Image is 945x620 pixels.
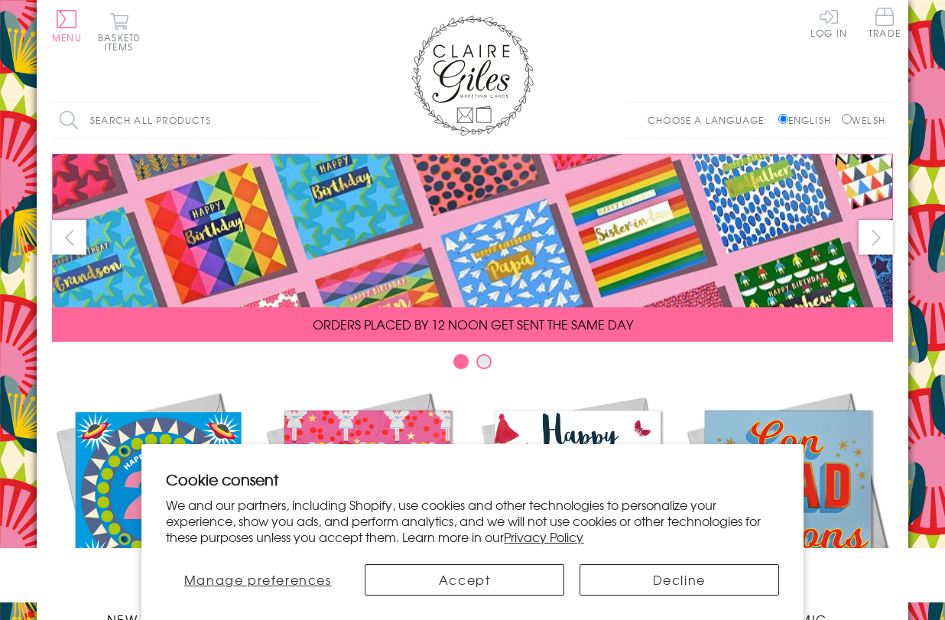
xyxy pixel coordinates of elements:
input: Search all products [52,103,320,138]
button: Carousel Page 1 (Current Slide) [453,354,469,369]
button: Basket0 items [98,12,140,51]
button: prev [52,220,86,255]
button: Carousel Page 2 [476,354,492,369]
p: We and our partners, including Shopify, use cookies and other technologies to personalize your ex... [166,497,778,544]
span: ORDERS PLACED BY 12 NOON GET SENT THE SAME DAY [313,315,633,333]
a: Trade [869,8,901,41]
a: Privacy Policy [504,527,583,546]
img: Claire Giles Greetings Cards [411,15,534,136]
span: Manage preferences [184,570,332,589]
span: 0 items [105,31,140,54]
label: English [778,113,839,127]
div: Carousel Pagination [52,353,893,377]
span: Trade [869,8,901,37]
button: Accept [365,564,564,596]
button: Menu [52,10,82,42]
input: Welsh [842,114,852,124]
h2: Cookie consent [166,469,778,490]
p: Choose a language: [648,113,775,127]
a: Log In [810,8,847,37]
span: Menu [52,31,82,44]
button: Manage preferences [166,564,349,596]
button: next [859,220,893,255]
label: Welsh [842,113,885,127]
input: Search [304,103,320,138]
button: Decline [580,564,779,596]
input: English [778,114,788,124]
